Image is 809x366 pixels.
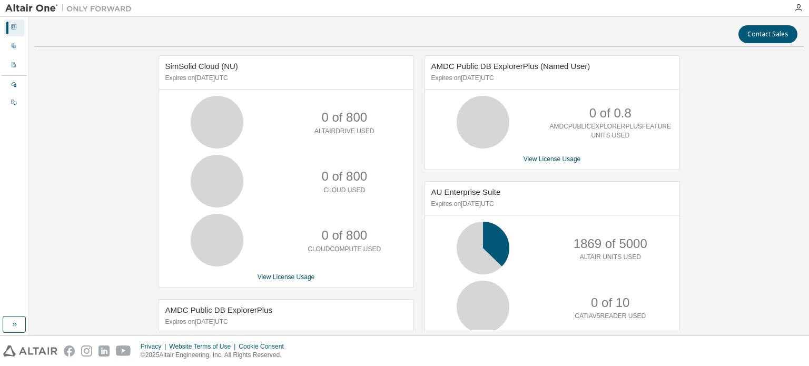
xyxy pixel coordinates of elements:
span: AMDC Public DB ExplorerPlus (Named User) [431,62,590,71]
p: Expires on [DATE] UTC [165,318,404,327]
img: youtube.svg [116,345,131,357]
p: Expires on [DATE] UTC [165,74,404,83]
div: Website Terms of Use [169,342,239,351]
p: ALTAIR UNITS USED [580,253,641,262]
span: AMDC Public DB ExplorerPlus [165,305,272,314]
img: Altair One [5,3,137,14]
img: altair_logo.svg [3,345,57,357]
p: 0 of 10 [591,294,629,312]
p: 1869 of 5000 [574,235,647,253]
p: 0 of 800 [321,108,367,126]
img: facebook.svg [64,345,75,357]
button: Contact Sales [738,25,797,43]
p: CLOUD USED [323,186,365,195]
div: User Profile [4,38,24,55]
p: Expires on [DATE] UTC [431,200,670,209]
div: Cookie Consent [239,342,290,351]
div: Managed [4,77,24,94]
span: SimSolid Cloud (NU) [165,62,238,71]
div: On Prem [4,95,24,112]
p: CATIAV5READER USED [575,312,646,321]
p: ALTAIRDRIVE USED [314,127,374,136]
a: View License Usage [524,155,581,163]
p: Expires on [DATE] UTC [431,74,670,83]
div: Dashboard [4,19,24,36]
img: linkedin.svg [98,345,110,357]
a: View License Usage [258,273,315,281]
p: CLOUDCOMPUTE USED [308,245,381,254]
p: 0 of 0.8 [589,104,632,122]
div: Company Profile [4,57,24,74]
p: © 2025 Altair Engineering, Inc. All Rights Reserved. [141,351,290,360]
p: 0 of 800 [321,226,367,244]
div: Privacy [141,342,169,351]
p: 0 of 800 [321,167,367,185]
span: AU Enterprise Suite [431,187,501,196]
img: instagram.svg [81,345,92,357]
p: AMDCPUBLICEXPLORERPLUSFEATURE UNITS USED [550,122,672,140]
